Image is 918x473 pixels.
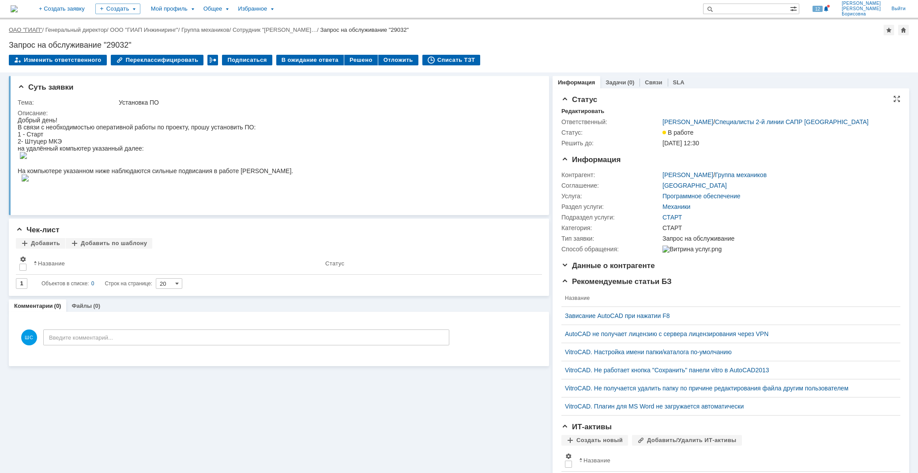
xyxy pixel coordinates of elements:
a: VitroCAD. Не работает кнопка "Сохранить" панели vitro в AutoCAD2013 [565,367,890,374]
div: Категория: [561,224,661,231]
a: Зависание AutoCAD при нажатии F8 [565,312,890,319]
a: СТАРТ [662,214,682,221]
a: ООО "ГИАП Инжиниринг" [110,26,178,33]
span: Настройки [565,453,572,460]
a: ОАО "ГИАП" [9,26,42,33]
a: [GEOGRAPHIC_DATA] [662,182,727,189]
div: Контрагент: [561,171,661,178]
div: / [233,26,320,33]
a: Специалисты 2-й линии САПР [GEOGRAPHIC_DATA] [715,118,869,125]
span: Настройки [19,256,26,263]
a: AutoCAD не получает лицензию с сервера лицензирования через VPN [565,330,890,337]
a: Группа механиков [181,26,229,33]
span: Борисовна [842,11,881,17]
div: Название [38,260,65,267]
th: Название [561,290,893,307]
div: / [662,171,767,178]
img: logo [11,5,18,12]
span: Объектов в списке: [41,280,89,287]
a: [PERSON_NAME] [662,171,713,178]
a: Генеральный директор [45,26,107,33]
div: Редактировать [561,108,604,115]
div: (0) [54,303,61,309]
div: Услуга: [561,193,661,200]
div: Добавить в избранное [884,25,894,35]
div: Ответственный: [561,118,661,125]
span: [PERSON_NAME] [842,6,881,11]
div: Подраздел услуги: [561,214,661,221]
a: Сотрудник "[PERSON_NAME]… [233,26,317,33]
a: VitroCAD. Не получается удалить папку по причине редактирования файла другим пользователем [565,385,890,392]
div: СТАРТ [662,224,895,231]
a: Задачи [606,79,626,86]
a: SLA [673,79,685,86]
div: / [662,118,869,125]
span: 12 [813,6,823,12]
div: Способ обращения: [561,246,661,253]
a: Связи [645,79,662,86]
div: Запрос на обслуживание "29032" [9,41,909,49]
a: Механики [662,203,690,210]
img: Витрина услуг.png [662,246,722,253]
div: / [110,26,181,33]
th: Название [576,449,893,472]
div: (0) [627,79,634,86]
div: Запрос на обслуживание "29032" [320,26,409,33]
span: Суть заявки [18,83,73,91]
span: Информация [561,155,621,164]
i: Строк на странице: [41,278,152,289]
div: / [181,26,233,33]
img: download [2,35,10,42]
div: Сделать домашней страницей [898,25,909,35]
a: Перейти на домашнюю страницу [11,5,18,12]
img: download [4,58,11,65]
div: Тема: [18,99,117,106]
span: Рекомендуемые статьи БЗ [561,277,672,286]
div: Статус: [561,129,661,136]
div: Запрос на обслуживание [662,235,895,242]
span: Статус [561,95,597,104]
div: (0) [93,303,100,309]
a: VitroCAD. Плагин для MS Word не загружается автоматически [565,403,890,410]
div: Создать [95,4,140,14]
span: ИТ-активы [561,423,612,431]
span: В работе [662,129,693,136]
div: 0 [91,278,94,289]
a: Группа механиков [715,171,767,178]
div: На всю страницу [893,95,900,102]
span: Чек-лист [16,226,60,234]
div: Решить до: [561,140,661,147]
div: Установка ПО [119,99,535,106]
a: [PERSON_NAME] [662,118,713,125]
a: Программное обеспечение [662,193,741,200]
a: Комментарии [14,303,53,309]
div: / [9,26,45,33]
span: Данные о контрагенте [561,261,655,270]
a: Информация [558,79,595,86]
div: Описание: [18,110,537,117]
div: Соглашение: [561,182,661,189]
span: [PERSON_NAME] [842,1,881,6]
a: VitroCAD. Настройка имени папки/каталога по-умолчанию [565,348,890,356]
th: Статус [322,252,535,275]
div: Раздел услуги: [561,203,661,210]
th: Название [30,252,322,275]
a: Файлы [71,303,92,309]
div: Статус [325,260,344,267]
span: Расширенный поиск [790,4,799,12]
span: ШС [21,329,37,345]
div: Тип заявки: [561,235,661,242]
div: Работа с массовостью [207,55,218,65]
div: / [45,26,110,33]
span: [DATE] 12:30 [662,140,699,147]
div: Название [583,457,610,464]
